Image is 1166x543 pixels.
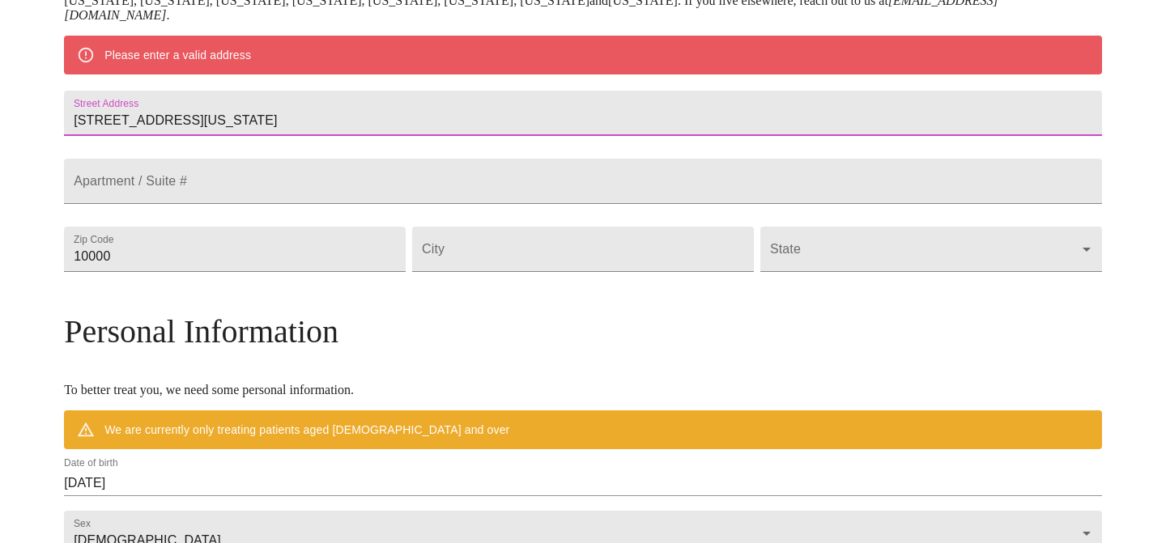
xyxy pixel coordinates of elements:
[760,227,1102,272] div: ​
[64,383,1102,397] p: To better treat you, we need some personal information.
[64,459,118,469] label: Date of birth
[64,312,1102,350] h3: Personal Information
[104,40,251,70] div: Please enter a valid address
[104,415,509,444] div: We are currently only treating patients aged [DEMOGRAPHIC_DATA] and over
